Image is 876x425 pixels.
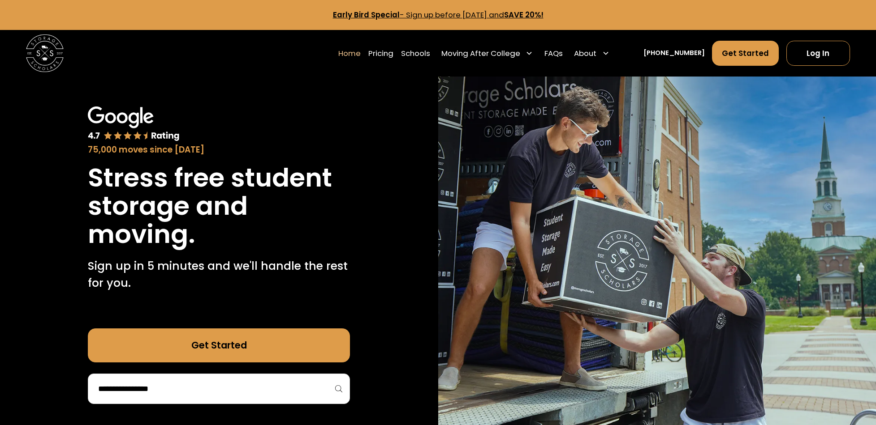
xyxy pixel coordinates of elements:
[712,41,779,66] a: Get Started
[786,41,850,66] a: Log In
[26,34,64,72] a: home
[570,40,613,66] div: About
[544,40,563,66] a: FAQs
[333,9,544,20] a: Early Bird Special- Sign up before [DATE] andSAVE 20%!
[333,9,400,20] strong: Early Bird Special
[504,9,544,20] strong: SAVE 20%!
[88,258,350,291] p: Sign up in 5 minutes and we'll handle the rest for you.
[401,40,430,66] a: Schools
[88,144,350,156] div: 75,000 moves since [DATE]
[88,106,180,141] img: Google 4.7 star rating
[368,40,393,66] a: Pricing
[441,48,520,59] div: Moving After College
[437,40,537,66] div: Moving After College
[643,48,705,58] a: [PHONE_NUMBER]
[88,328,350,362] a: Get Started
[88,164,350,249] h1: Stress free student storage and moving.
[338,40,361,66] a: Home
[574,48,596,59] div: About
[26,34,64,72] img: Storage Scholars main logo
